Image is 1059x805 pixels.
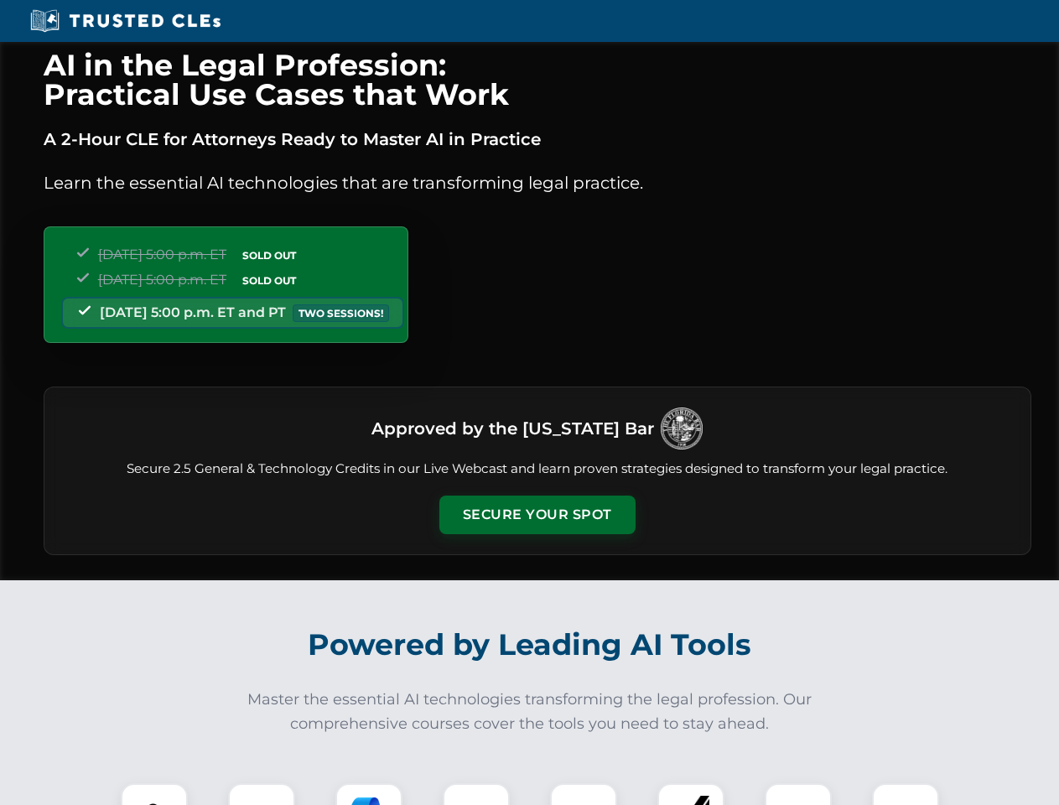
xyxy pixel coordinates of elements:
p: Learn the essential AI technologies that are transforming legal practice. [44,169,1031,196]
p: Master the essential AI technologies transforming the legal profession. Our comprehensive courses... [236,688,823,736]
span: SOLD OUT [236,247,302,264]
span: [DATE] 5:00 p.m. ET [98,247,226,262]
h2: Powered by Leading AI Tools [65,615,994,674]
h3: Approved by the [US_STATE] Bar [371,413,654,444]
img: Trusted CLEs [25,8,226,34]
p: Secure 2.5 General & Technology Credits in our Live Webcast and learn proven strategies designed ... [65,460,1010,479]
span: [DATE] 5:00 p.m. ET [98,272,226,288]
button: Secure Your Spot [439,496,636,534]
p: A 2-Hour CLE for Attorneys Ready to Master AI in Practice [44,126,1031,153]
img: Logo [661,408,703,449]
span: SOLD OUT [236,272,302,289]
h1: AI in the Legal Profession: Practical Use Cases that Work [44,50,1031,109]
